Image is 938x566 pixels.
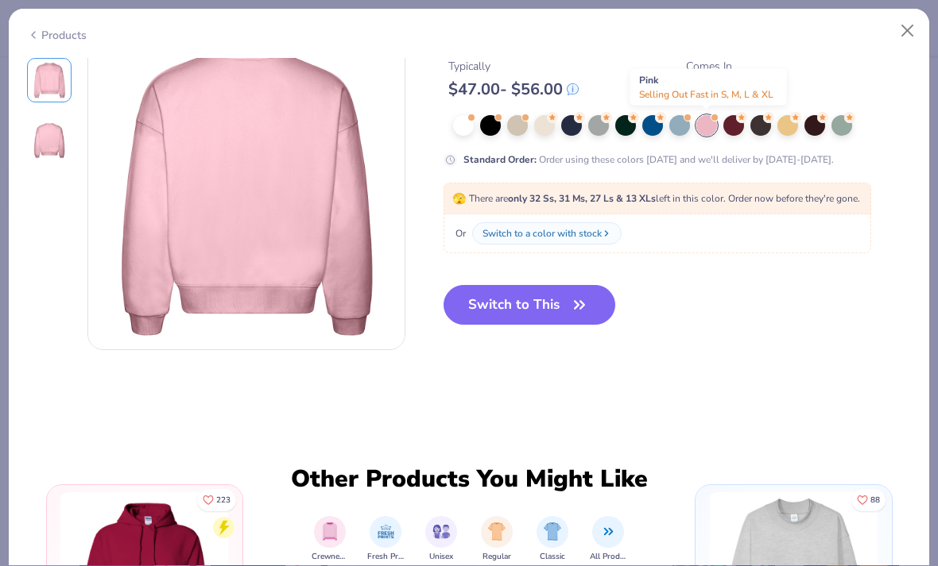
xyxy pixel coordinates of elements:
span: Regular [483,551,511,563]
span: Unisex [429,551,453,563]
img: Unisex Image [432,522,451,541]
img: Fresh Prints Image [377,522,395,541]
img: Regular Image [488,522,506,541]
button: Switch to This [444,285,616,325]
div: Switch to a color with stock [483,226,602,241]
div: Other Products You Might Like [281,465,657,494]
button: Switch to a color with stock [472,222,622,244]
img: Back [30,121,68,160]
span: Selling Out Fast in S, M, L & XL [639,88,773,101]
div: filter for Fresh Prints [367,516,404,563]
div: Pink [630,69,787,106]
button: Close [893,16,923,46]
div: Products [27,27,87,44]
span: 223 [216,496,231,504]
button: Like [197,489,236,511]
span: Crewnecks [312,551,348,563]
div: Comes In [686,58,732,75]
button: filter button [425,516,457,563]
button: filter button [590,516,626,563]
span: 88 [870,496,880,504]
span: Fresh Prints [367,551,404,563]
button: Like [851,489,886,511]
img: All Products Image [599,522,618,541]
button: filter button [481,516,513,563]
img: Back [88,33,405,349]
button: filter button [312,516,348,563]
div: Order using these colors [DATE] and we'll deliver by [DATE]-[DATE]. [463,152,834,166]
div: filter for All Products [590,516,626,563]
span: Or [452,226,466,241]
img: Classic Image [544,522,562,541]
div: $ 47.00 - $ 56.00 [448,79,579,99]
div: filter for Unisex [425,516,457,563]
div: filter for Regular [481,516,513,563]
img: Crewnecks Image [321,522,339,541]
button: filter button [537,516,568,563]
div: filter for Classic [537,516,568,563]
button: filter button [367,516,404,563]
span: All Products [590,551,626,563]
span: There are left in this color. Order now before they're gone. [452,192,860,205]
span: 🫣 [452,191,466,206]
strong: Standard Order : [463,152,537,165]
span: Classic [540,551,565,563]
strong: only 32 Ss, 31 Ms, 27 Ls & 13 XLs [508,192,656,205]
div: Typically [448,58,579,75]
div: filter for Crewnecks [312,516,348,563]
img: Front [30,61,68,99]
